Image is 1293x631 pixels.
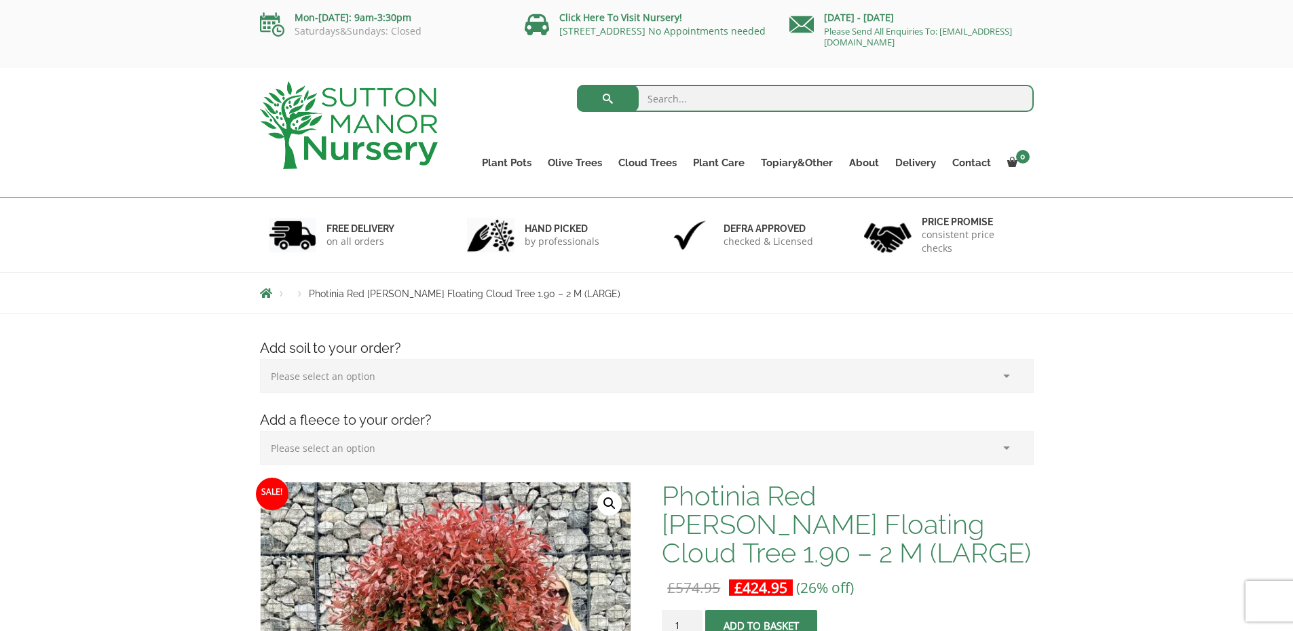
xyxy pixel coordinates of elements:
img: 3.jpg [666,218,713,252]
a: Please Send All Enquiries To: [EMAIL_ADDRESS][DOMAIN_NAME] [824,25,1012,48]
h6: hand picked [525,223,599,235]
bdi: 424.95 [734,578,787,597]
p: Saturdays&Sundays: Closed [260,26,504,37]
img: logo [260,81,438,169]
span: (26% off) [796,578,854,597]
p: on all orders [326,235,394,248]
h4: Add soil to your order? [250,338,1044,359]
a: About [841,153,887,172]
a: Contact [944,153,999,172]
p: checked & Licensed [724,235,813,248]
a: 0 [999,153,1034,172]
img: 2.jpg [467,218,514,252]
h6: FREE DELIVERY [326,223,394,235]
p: by professionals [525,235,599,248]
img: 1.jpg [269,218,316,252]
a: Plant Care [685,153,753,172]
a: Topiary&Other [753,153,841,172]
p: consistent price checks [922,228,1025,255]
span: £ [734,578,743,597]
p: [DATE] - [DATE] [789,9,1034,26]
img: 4.jpg [864,214,912,256]
span: Photinia Red [PERSON_NAME] Floating Cloud Tree 1.90 – 2 M (LARGE) [309,288,620,299]
h1: Photinia Red [PERSON_NAME] Floating Cloud Tree 1.90 – 2 M (LARGE) [662,482,1033,567]
bdi: 574.95 [667,578,720,597]
h4: Add a fleece to your order? [250,410,1044,431]
a: Plant Pots [474,153,540,172]
span: £ [667,578,675,597]
a: Click Here To Visit Nursery! [559,11,682,24]
a: [STREET_ADDRESS] No Appointments needed [559,24,766,37]
a: Delivery [887,153,944,172]
a: Olive Trees [540,153,610,172]
span: Sale! [256,478,288,510]
nav: Breadcrumbs [260,288,1034,299]
h6: Price promise [922,216,1025,228]
a: View full-screen image gallery [597,491,622,516]
span: 0 [1016,150,1030,164]
input: Search... [577,85,1034,112]
p: Mon-[DATE]: 9am-3:30pm [260,9,504,26]
a: Cloud Trees [610,153,685,172]
h6: Defra approved [724,223,813,235]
